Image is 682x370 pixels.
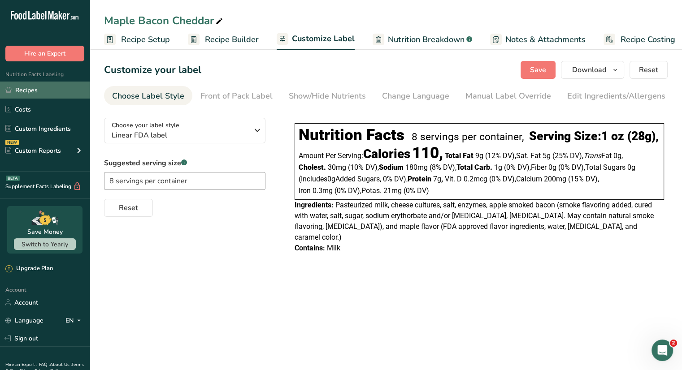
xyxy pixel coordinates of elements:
[200,90,273,102] div: Front of Pack Label
[456,163,492,172] span: Total Carb.
[445,151,473,160] span: Total Fat
[361,186,382,195] span: Potas.
[383,186,402,195] span: 21mg
[505,34,586,46] span: Notes & Attachments
[363,146,410,161] span: Calories
[613,151,621,160] span: 0g
[378,163,379,172] span: ,
[552,151,583,160] span: ‏(25% DV)
[292,33,355,45] span: Customize Label
[489,175,516,183] span: ‏(0% DV)
[583,151,612,160] span: Fat
[584,163,585,172] span: ,
[39,361,50,368] a: FAQ .
[504,163,531,172] span: ‏(0% DV)
[548,163,556,172] span: 0g
[313,186,333,195] span: 0.3mg
[412,131,524,143] div: 8 servings per container,
[22,240,68,249] span: Switch to Yearly
[205,34,259,46] span: Recipe Builder
[567,90,681,102] div: Edit Ingredients/Allergens List
[380,175,381,183] span: ,
[531,163,547,172] span: Fiber
[328,163,346,172] span: 30mg
[464,175,487,183] span: 0.2mcg
[119,202,138,213] span: Reset
[515,175,516,183] span: ,
[299,175,381,183] span: Includes Added Sugars
[14,238,76,250] button: Switch to Yearly
[327,175,335,183] span: 0g
[104,30,170,50] a: Recipe Setup
[295,244,325,252] span: Contains:
[543,151,551,160] span: 5g
[104,63,201,77] h1: Customize your label
[516,151,541,160] span: Sat. Fat
[530,163,531,172] span: ,
[601,129,656,143] span: 1 oz (28g)
[494,163,502,172] span: 1g
[299,163,326,172] span: Cholest.
[465,90,551,102] div: Manual Label Override
[544,175,566,183] span: 200mg
[475,151,483,160] span: 9g
[299,186,311,195] span: Iron
[441,175,443,183] span: ,
[348,163,379,172] span: ‏(10% DV)
[388,34,465,46] span: Nutrition Breakdown
[5,140,19,145] div: NEW
[430,163,456,172] span: ‏(8% DV)
[373,30,472,50] a: Nutrition Breakdown
[104,199,153,217] button: Reset
[406,175,408,183] span: ,
[65,315,84,326] div: EN
[621,151,623,160] span: ,
[408,175,431,183] span: Protein
[5,313,43,328] a: Language
[104,158,265,168] label: Suggested serving size
[670,340,677,347] span: 2
[516,175,542,183] span: Calcium
[382,90,449,102] div: Change Language
[582,151,583,160] span: ,
[360,186,361,195] span: ,
[445,175,462,183] span: Vit. D
[585,163,626,172] span: Total Sugars
[521,61,556,79] button: Save
[561,61,624,79] button: Download
[621,34,675,46] span: Recipe Costing
[112,90,184,102] div: Choose Label Style
[327,244,340,252] span: Milk
[583,151,601,160] i: Trans
[295,201,654,241] span: Pasteurized milk, cheese cultures, salt, enzymes, apple smoked bacon (smoke flavoring added, cure...
[277,29,355,50] a: Customize Label
[50,361,71,368] a: About Us .
[515,151,516,160] span: ,
[383,175,408,183] span: ‏0% DV)
[5,264,53,273] div: Upgrade Plan
[121,34,170,46] span: Recipe Setup
[299,175,301,183] span: (
[405,163,428,172] span: 180mg
[604,30,675,50] a: Recipe Costing
[630,61,668,79] button: Reset
[112,130,248,141] span: Linear FDA label
[334,186,361,195] span: ‏(0% DV)
[104,118,265,143] button: Choose your label style Linear FDA label
[112,120,179,130] span: Choose your label style
[295,201,334,209] span: Ingredients:
[639,65,658,75] span: Reset
[404,186,429,195] span: ‏(0% DV)
[5,361,37,368] a: Hire an Expert .
[627,163,635,172] span: 0g
[485,151,516,160] span: ‏(12% DV)
[5,46,84,61] button: Hire an Expert
[490,30,586,50] a: Notes & Attachments
[299,148,443,161] div: Amount Per Serving:
[529,129,659,143] div: Serving Size: ,
[598,175,599,183] span: ,
[27,227,63,237] div: Save Money
[558,163,585,172] span: ‏(0% DV)
[568,175,599,183] span: ‏(15% DV)
[572,65,606,75] span: Download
